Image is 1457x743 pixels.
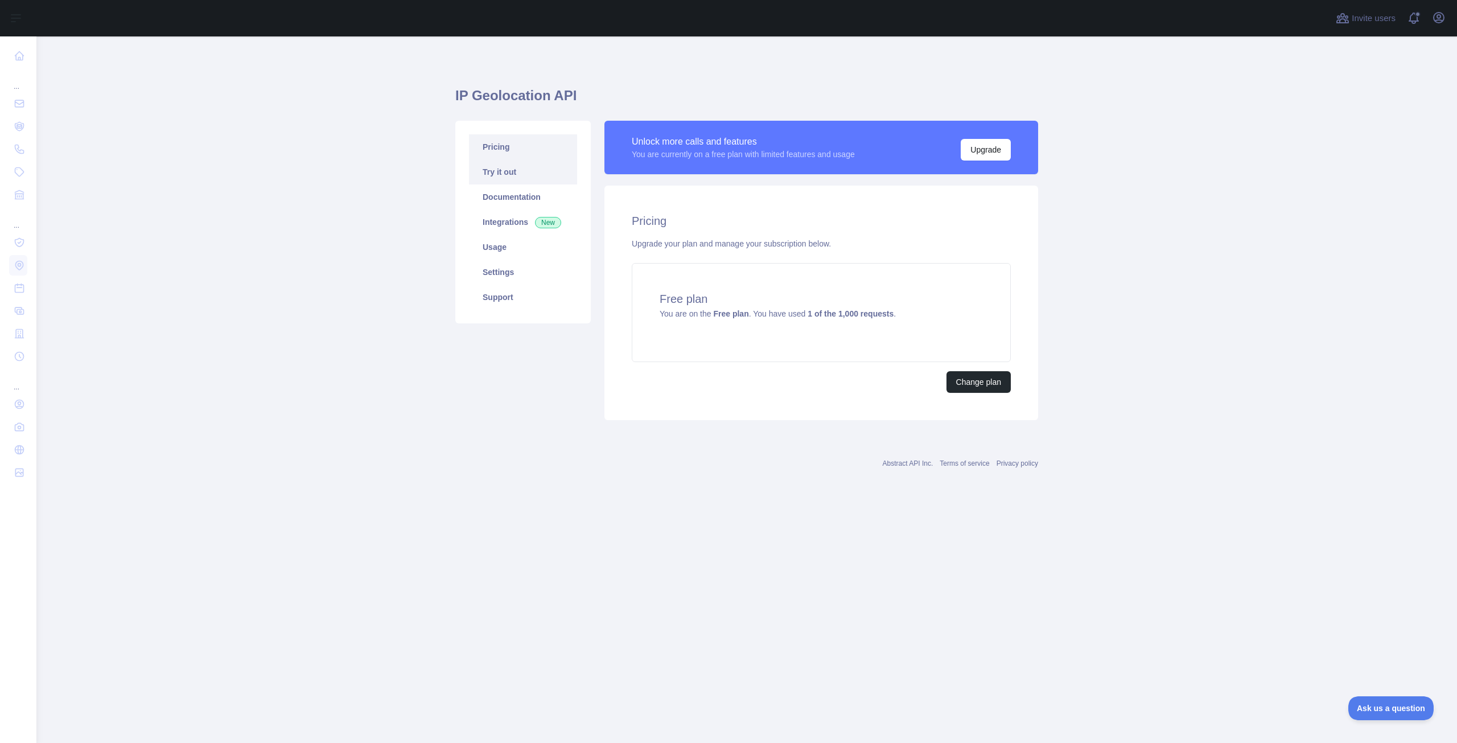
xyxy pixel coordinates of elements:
[713,309,748,318] strong: Free plan
[632,135,855,149] div: Unlock more calls and features
[660,309,896,318] span: You are on the . You have used .
[9,369,27,392] div: ...
[469,260,577,285] a: Settings
[632,238,1011,249] div: Upgrade your plan and manage your subscription below.
[883,459,933,467] a: Abstract API Inc.
[9,207,27,230] div: ...
[660,291,983,307] h4: Free plan
[455,87,1038,114] h1: IP Geolocation API
[469,159,577,184] a: Try it out
[469,210,577,235] a: Integrations New
[1348,696,1434,720] iframe: Toggle Customer Support
[632,213,1011,229] h2: Pricing
[946,371,1011,393] button: Change plan
[469,184,577,210] a: Documentation
[469,134,577,159] a: Pricing
[1333,9,1398,27] button: Invite users
[535,217,561,228] span: New
[1352,12,1396,25] span: Invite users
[469,235,577,260] a: Usage
[997,459,1038,467] a: Privacy policy
[469,285,577,310] a: Support
[961,139,1011,161] button: Upgrade
[9,68,27,91] div: ...
[940,459,989,467] a: Terms of service
[808,309,894,318] strong: 1 of the 1,000 requests
[632,149,855,160] div: You are currently on a free plan with limited features and usage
